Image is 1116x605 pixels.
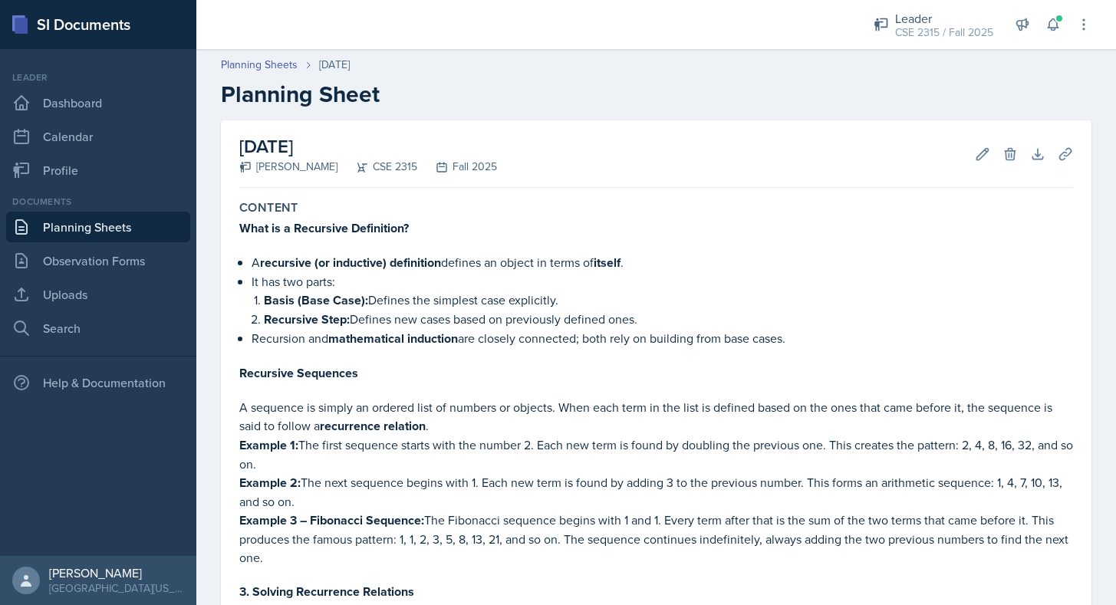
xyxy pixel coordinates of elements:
h2: [DATE] [239,133,497,160]
strong: What is a Recursive Definition? [239,219,409,237]
div: Help & Documentation [6,367,190,398]
strong: Recursive Step: [264,311,350,328]
div: Documents [6,195,190,209]
div: Leader [895,9,993,28]
strong: Basis (Base Case): [264,291,368,309]
p: The next sequence begins with 1. Each new term is found by adding 3 to the previous number. This ... [239,473,1073,511]
a: Planning Sheets [221,57,298,73]
strong: Example 2: [239,474,301,492]
p: A sequence is simply an ordered list of numbers or objects. When each term in the list is defined... [239,398,1073,436]
strong: 3. Solving Recurrence Relations [239,583,414,600]
p: It has two parts: [252,272,1073,291]
div: Leader [6,71,190,84]
div: [PERSON_NAME] [239,159,337,175]
a: Observation Forms [6,245,190,276]
strong: Recursive Sequences [239,364,358,382]
strong: recurrence relation [320,417,426,435]
p: A defines an object in terms of . [252,253,1073,272]
a: Planning Sheets [6,212,190,242]
h2: Planning Sheet [221,81,1091,108]
strong: Example 1: [239,436,298,454]
a: Uploads [6,279,190,310]
div: CSE 2315 [337,159,417,175]
p: Defines new cases based on previously defined ones. [264,310,1073,329]
div: Fall 2025 [417,159,497,175]
a: Calendar [6,121,190,152]
div: [GEOGRAPHIC_DATA][US_STATE] [49,580,184,596]
label: Content [239,200,298,215]
div: [DATE] [319,57,350,73]
strong: mathematical induction [328,330,458,347]
strong: itself [594,254,621,271]
p: Defines the simplest case explicitly. [264,291,1073,310]
strong: Example 3 – Fibonacci Sequence: [239,511,424,529]
p: The first sequence starts with the number 2. Each new term is found by doubling the previous one.... [239,436,1073,473]
p: Recursion and are closely connected; both rely on building from base cases. [252,329,1073,348]
strong: recursive (or inductive) definition [260,254,441,271]
a: Dashboard [6,87,190,118]
div: CSE 2315 / Fall 2025 [895,25,993,41]
p: The Fibonacci sequence begins with 1 and 1. Every term after that is the sum of the two terms tha... [239,511,1073,567]
a: Profile [6,155,190,186]
div: [PERSON_NAME] [49,565,184,580]
a: Search [6,313,190,344]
